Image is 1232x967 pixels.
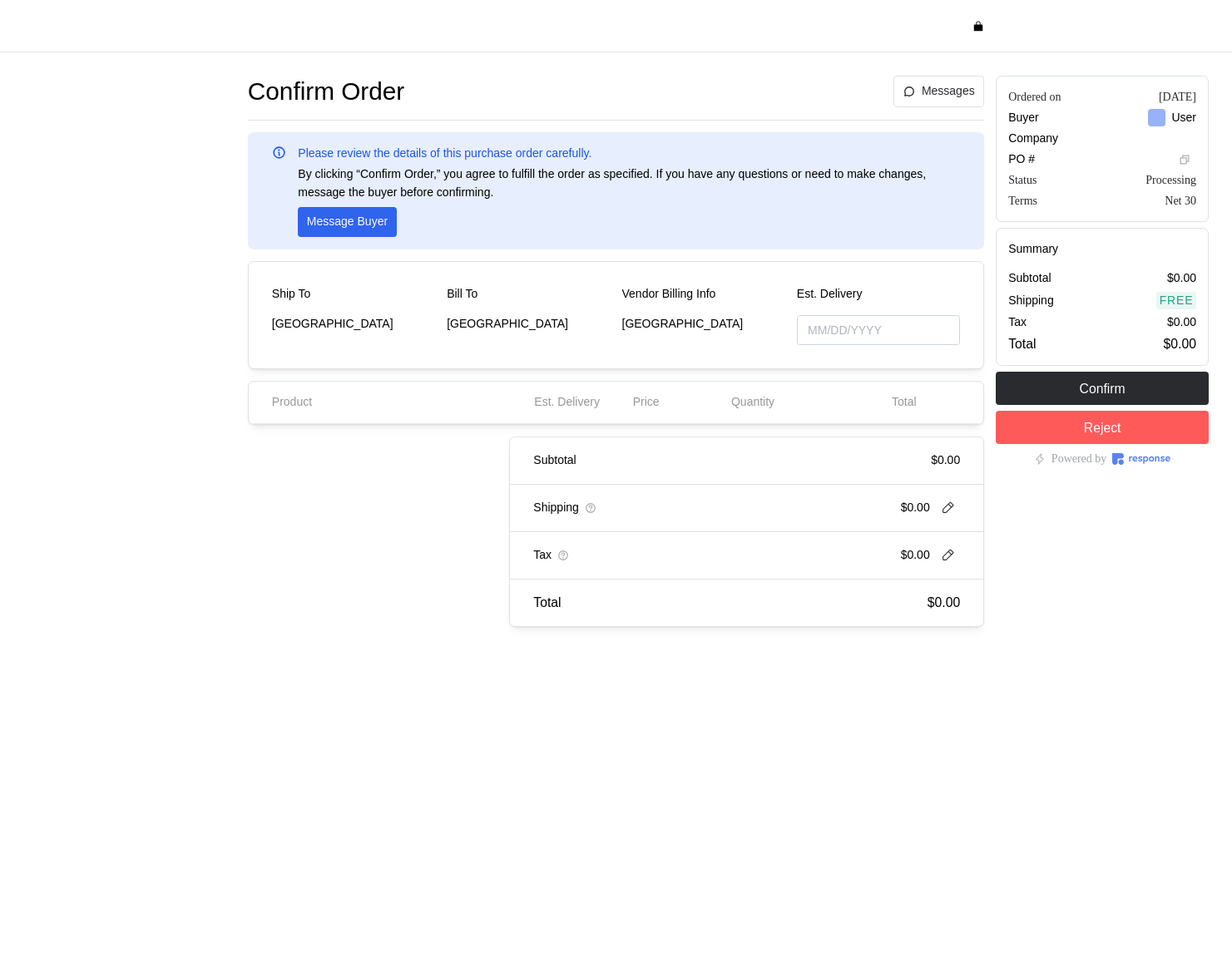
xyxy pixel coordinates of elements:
p: Total [892,393,917,412]
p: Confirm [1080,378,1126,399]
button: Confirm [996,372,1209,405]
p: $0.00 [1164,333,1196,354]
p: $0.00 [1167,269,1196,288]
p: By clicking “Confirm Order,” you agree to fulfill the order as specified. If you have any questio... [298,165,960,201]
p: $0.00 [931,451,960,470]
div: Processing [1145,171,1196,189]
p: Shipping [533,499,579,517]
button: Reject [996,411,1209,444]
p: [GEOGRAPHIC_DATA] [272,315,435,333]
p: PO # [1008,150,1035,169]
button: Message Buyer [298,207,396,237]
div: Ordered on [1008,88,1061,106]
p: Quantity [731,393,774,412]
p: Reject [1084,417,1121,438]
img: Response Logo [1112,453,1170,465]
p: $0.00 [928,592,960,613]
button: Messages [893,76,984,107]
p: Powered by [1051,450,1107,468]
p: Buyer [1008,109,1039,127]
p: Est. Delivery [534,393,600,412]
p: $0.00 [1167,313,1196,332]
p: [GEOGRAPHIC_DATA] [447,315,610,333]
p: Shipping [1008,292,1054,310]
h1: Confirm Order [248,76,404,108]
p: Messages [922,82,975,101]
p: Total [1008,333,1036,354]
div: Status [1008,171,1037,189]
div: [DATE] [1159,88,1196,106]
p: Message Buyer [307,213,388,231]
div: Net 30 [1165,192,1196,210]
p: [GEOGRAPHIC_DATA] [622,315,785,333]
p: Tax [533,546,552,565]
div: Terms [1008,192,1037,210]
p: Tax [1008,313,1027,332]
p: Ship To [272,285,310,303]
p: Company [1008,130,1058,148]
p: Subtotal [533,451,576,470]
p: Product [272,393,312,412]
h5: Summary [1008,240,1196,258]
p: User [1171,109,1196,127]
p: $0.00 [901,499,930,517]
p: Please review the details of this purchase order carefully. [298,145,591,163]
p: $0.00 [901,546,930,565]
p: Vendor Billing Info [622,285,716,303]
p: Est. Delivery [797,285,960,303]
p: Subtotal [1008,269,1051,288]
p: Bill To [447,285,477,303]
input: MM/DD/YYYY [797,315,960,346]
p: Free [1160,292,1194,310]
p: Total [533,592,561,613]
p: Price [633,393,660,412]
